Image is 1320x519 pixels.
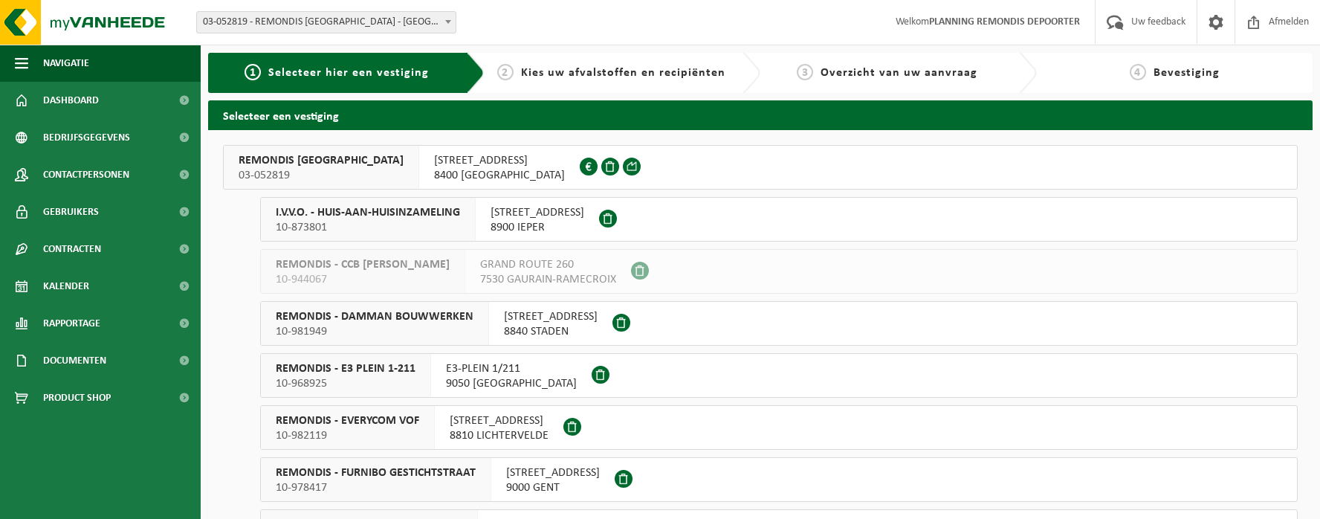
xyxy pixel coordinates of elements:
[43,156,129,193] span: Contactpersonen
[504,309,598,324] span: [STREET_ADDRESS]
[276,324,473,339] span: 10-981949
[260,353,1298,398] button: REMONDIS - E3 PLEIN 1-211 10-968925 E3-PLEIN 1/2119050 [GEOGRAPHIC_DATA]
[491,205,584,220] span: [STREET_ADDRESS]
[504,324,598,339] span: 8840 STADEN
[434,153,565,168] span: [STREET_ADDRESS]
[196,11,456,33] span: 03-052819 - REMONDIS WEST-VLAANDEREN - OOSTENDE
[276,428,419,443] span: 10-982119
[43,342,106,379] span: Documenten
[434,168,565,183] span: 8400 [GEOGRAPHIC_DATA]
[491,220,584,235] span: 8900 IEPER
[1154,67,1220,79] span: Bevestiging
[450,413,549,428] span: [STREET_ADDRESS]
[239,153,404,168] span: REMONDIS [GEOGRAPHIC_DATA]
[43,305,100,342] span: Rapportage
[276,220,460,235] span: 10-873801
[276,309,473,324] span: REMONDIS - DAMMAN BOUWWERKEN
[276,205,460,220] span: I.V.V.O. - HUIS-AAN-HUISINZAMELING
[506,465,600,480] span: [STREET_ADDRESS]
[450,428,549,443] span: 8810 LICHTERVELDE
[446,361,577,376] span: E3-PLEIN 1/211
[276,413,419,428] span: REMONDIS - EVERYCOM VOF
[43,268,89,305] span: Kalender
[223,145,1298,190] button: REMONDIS [GEOGRAPHIC_DATA] 03-052819 [STREET_ADDRESS]8400 [GEOGRAPHIC_DATA]
[276,376,415,391] span: 10-968925
[276,480,476,495] span: 10-978417
[480,257,616,272] span: GRAND ROUTE 260
[276,465,476,480] span: REMONDIS - FURNIBO GESTICHTSTRAAT
[276,361,415,376] span: REMONDIS - E3 PLEIN 1-211
[260,197,1298,242] button: I.V.V.O. - HUIS-AAN-HUISINZAMELING 10-873801 [STREET_ADDRESS]8900 IEPER
[260,457,1298,502] button: REMONDIS - FURNIBO GESTICHTSTRAAT 10-978417 [STREET_ADDRESS]9000 GENT
[480,272,616,287] span: 7530 GAURAIN-RAMECROIX
[260,301,1298,346] button: REMONDIS - DAMMAN BOUWWERKEN 10-981949 [STREET_ADDRESS]8840 STADEN
[1130,64,1146,80] span: 4
[260,405,1298,450] button: REMONDIS - EVERYCOM VOF 10-982119 [STREET_ADDRESS]8810 LICHTERVELDE
[797,64,813,80] span: 3
[43,379,111,416] span: Product Shop
[929,16,1080,28] strong: PLANNING REMONDIS DEPOORTER
[497,64,514,80] span: 2
[521,67,725,79] span: Kies uw afvalstoffen en recipiënten
[43,231,101,268] span: Contracten
[276,272,450,287] span: 10-944067
[43,82,99,119] span: Dashboard
[821,67,977,79] span: Overzicht van uw aanvraag
[239,168,404,183] span: 03-052819
[245,64,261,80] span: 1
[43,119,130,156] span: Bedrijfsgegevens
[506,480,600,495] span: 9000 GENT
[268,67,429,79] span: Selecteer hier een vestiging
[43,193,99,231] span: Gebruikers
[276,257,450,272] span: REMONDIS - CCB [PERSON_NAME]
[43,45,89,82] span: Navigatie
[197,12,456,33] span: 03-052819 - REMONDIS WEST-VLAANDEREN - OOSTENDE
[208,100,1313,129] h2: Selecteer een vestiging
[446,376,577,391] span: 9050 [GEOGRAPHIC_DATA]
